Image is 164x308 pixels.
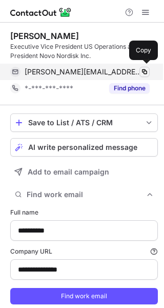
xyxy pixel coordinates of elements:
[10,6,72,18] img: ContactOut v5.3.10
[28,143,137,151] span: AI write personalized message
[10,31,79,41] div: [PERSON_NAME]
[10,208,158,217] label: Full name
[10,187,158,202] button: Find work email
[10,138,158,157] button: AI write personalized message
[28,119,140,127] div: Save to List / ATS / CRM
[10,113,158,132] button: save-profile-one-click
[109,83,150,93] button: Reveal Button
[25,67,142,76] span: [PERSON_NAME][EMAIL_ADDRESS][PERSON_NAME][PERSON_NAME][DOMAIN_NAME]
[10,288,158,304] button: Find work email
[10,247,158,256] label: Company URL
[27,190,146,199] span: Find work email
[10,163,158,181] button: Add to email campaign
[10,42,158,61] div: Executive Vice President US Operations and President Novo Nordisk Inc.
[28,168,109,176] span: Add to email campaign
